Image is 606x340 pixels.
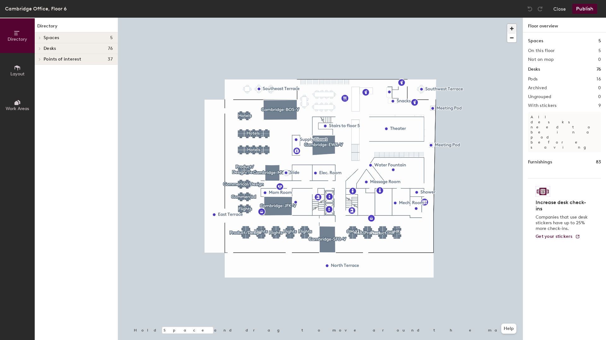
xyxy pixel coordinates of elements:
button: Publish [572,4,597,14]
h1: 5 [598,38,601,44]
h4: Increase desk check-ins [536,199,590,212]
h2: 5 [598,48,601,53]
p: All desks need to be in a pod before saving [528,112,601,152]
img: Redo [537,6,543,12]
h1: Directory [35,23,118,32]
span: Work Areas [6,106,29,111]
button: Close [553,4,566,14]
h2: 0 [598,85,601,91]
h1: Furnishings [528,159,552,166]
span: 76 [108,46,113,51]
h2: Ungrouped [528,94,551,99]
span: Points of interest [44,57,81,62]
h1: Desks [528,66,540,73]
h2: 9 [598,103,601,108]
p: Companies that use desk stickers have up to 25% more check-ins. [536,214,590,232]
h1: 76 [597,66,601,73]
button: Help [501,324,516,334]
h2: Pods [528,77,538,82]
div: Cambridge Office, Floor 6 [5,5,67,13]
img: Sticker logo [536,186,550,197]
a: Get your stickers [536,234,580,239]
h2: On this floor [528,48,555,53]
img: Undo [527,6,533,12]
h2: 16 [597,77,601,82]
h2: Archived [528,85,547,91]
span: Desks [44,46,56,51]
span: Get your stickers [536,234,573,239]
h2: 0 [598,94,601,99]
span: 5 [110,35,113,40]
h2: 0 [598,57,601,62]
h2: With stickers [528,103,557,108]
h1: Floor overview [523,18,606,32]
h2: Not on map [528,57,554,62]
span: Directory [8,37,27,42]
span: 37 [108,57,113,62]
h1: Spaces [528,38,543,44]
span: Spaces [44,35,59,40]
h1: 83 [596,159,601,166]
span: Layout [10,71,25,77]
